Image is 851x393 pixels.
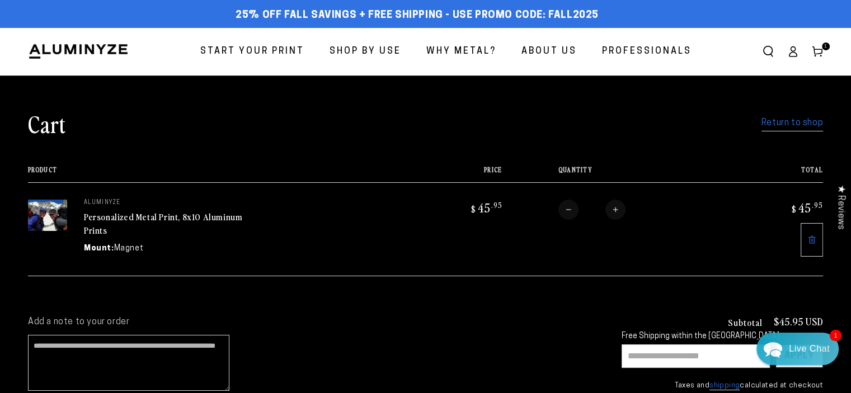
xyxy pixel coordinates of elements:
[602,44,692,60] span: Professionals
[28,200,67,231] img: 8"x10" Rectangle White Glossy Aluminyzed Photo
[81,17,110,46] img: Marie J
[761,115,823,131] a: Return to shop
[622,332,823,342] div: Free Shipping within the [GEOGRAPHIC_DATA]
[471,203,476,215] span: $
[321,37,410,67] a: Shop By Use
[28,166,410,182] th: Product
[51,219,198,229] div: Aluminyze
[330,44,401,60] span: Shop By Use
[37,195,217,205] p: Hi [PERSON_NAME], Thank you for reaching out to [GEOGRAPHIC_DATA]. I understand your concern abou...
[198,147,217,155] div: [DATE]
[37,122,217,132] p: You're welcome, [PERSON_NAME]. It's always a pleasure to assist you.
[28,316,599,328] label: Add a note to your order
[37,146,48,157] img: fba842a801236a3782a25bbf40121a09
[774,316,823,326] p: $45.95 USD
[28,43,129,60] img: Aluminyze
[37,267,217,278] p: You're welcome, [PERSON_NAME].
[521,44,577,60] span: About Us
[51,182,198,193] div: [PERSON_NAME]
[824,42,828,50] span: 1
[789,333,830,365] div: Contact Us Directly
[622,380,823,391] small: Taxes and calculated at checkout
[51,255,198,266] div: [PERSON_NAME]
[16,52,222,61] div: We usually reply in a few hours.
[37,110,48,121] img: fba842a801236a3782a25bbf40121a09
[830,176,851,238] div: Click to open Judge.me floating reviews tab
[200,44,304,60] span: Start Your Print
[37,219,48,230] img: 0537bab03567ef86a02932c9ed4b16e7
[196,111,217,120] div: [DATE]
[37,255,48,266] img: fba842a801236a3782a25bbf40121a09
[51,146,198,157] div: [PERSON_NAME]
[830,330,841,341] span: 1
[790,200,823,215] bdi: 45
[731,166,823,182] th: Total
[491,200,502,210] sup: .95
[84,243,114,254] dt: Mount:
[105,17,134,46] img: John
[756,333,839,365] div: Chat widget toggle
[236,10,599,22] span: 25% off FALL Savings + Free Shipping - Use Promo Code: FALL2025
[792,203,797,215] span: $
[192,37,313,67] a: Start Your Print
[37,231,217,242] p: Thank you very much, [PERSON_NAME]! Sent from [PERSON_NAME]'s iPhone
[502,166,731,182] th: Quantity
[114,243,144,254] dd: Magnet
[756,39,781,64] summary: Search our site
[198,256,217,264] div: [DATE]
[728,318,763,326] h3: Subtotal
[128,17,157,46] img: Helga
[198,220,217,228] div: [DATE]
[594,37,700,67] a: Professionals
[76,290,162,307] a: Send a Message
[418,37,505,67] a: Why Metal?
[84,200,252,206] p: aluminyze
[426,44,496,60] span: Why Metal?
[579,200,605,220] input: Quantity for Personalized Metal Print, 8x10 Aluminum Prints
[51,110,196,121] div: [PERSON_NAME]
[37,182,48,193] img: fba842a801236a3782a25bbf40121a09
[84,210,242,237] a: Personalized Metal Print, 8x10 Aluminum Prints
[37,158,217,169] p: Good evening, [PERSON_NAME]. I have updated the account to reflect your name as requested. I apol...
[22,89,214,100] div: Recent Conversations
[801,223,823,257] a: Remove 8"x10" Rectangle White Glossy Aluminyzed Photo
[469,200,502,215] bdi: 45
[812,200,823,210] sup: .95
[709,382,740,390] a: shipping
[198,183,217,192] div: [DATE]
[28,109,66,138] h1: Cart
[410,166,502,182] th: Price
[513,37,585,67] a: About Us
